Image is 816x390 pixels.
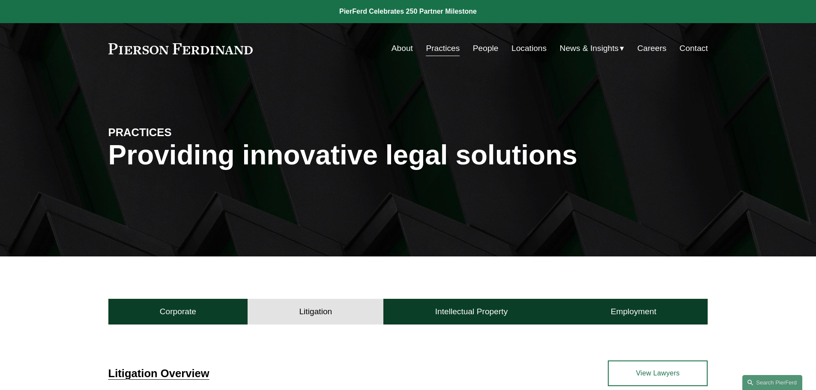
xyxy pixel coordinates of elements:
a: Search this site [742,375,802,390]
a: Litigation Overview [108,367,209,379]
a: Contact [679,40,708,57]
a: Careers [637,40,667,57]
a: Practices [426,40,460,57]
h4: Employment [611,307,657,317]
h1: Providing innovative legal solutions [108,140,708,171]
h4: Litigation [299,307,332,317]
a: View Lawyers [608,360,708,386]
a: Locations [511,40,547,57]
h4: Corporate [160,307,196,317]
h4: Intellectual Property [435,307,508,317]
a: folder dropdown [560,40,625,57]
span: News & Insights [560,41,619,56]
h4: PRACTICES [108,125,258,139]
a: About [392,40,413,57]
a: People [473,40,499,57]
